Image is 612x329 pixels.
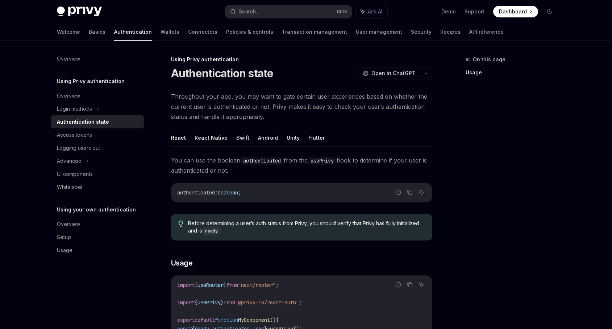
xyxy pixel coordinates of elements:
[57,118,109,126] div: Authentication state
[197,299,221,306] span: usePrivy
[218,189,238,196] span: boolean
[51,231,144,244] a: Setup
[202,227,221,235] code: ready
[57,233,71,242] div: Setup
[226,282,238,288] span: from
[177,299,195,306] span: import
[171,129,186,146] button: React
[161,23,179,41] a: Wallets
[197,282,224,288] span: useRouter
[89,23,105,41] a: Basics
[51,168,144,181] a: UI components
[405,188,415,197] button: Copy the contents from the code block
[215,317,238,323] span: function
[238,317,270,323] span: MyComponent
[221,299,224,306] span: }
[337,9,347,15] span: Ctrl K
[51,218,144,231] a: Overview
[57,220,80,229] div: Overview
[57,7,102,17] img: dark logo
[57,170,93,178] div: UI components
[57,104,92,113] div: Login methods
[239,7,259,16] div: Search...
[238,189,241,196] span: ;
[238,282,276,288] span: "next/router"
[51,52,144,65] a: Overview
[171,91,432,122] span: Throughout your app, you may want to gate certain user experiences based on whether the current u...
[473,55,505,64] span: On this page
[51,181,144,194] a: Whitelabel
[177,189,215,196] span: authenticated
[51,89,144,102] a: Overview
[177,282,195,288] span: import
[57,144,100,152] div: Logging users out
[270,317,276,323] span: ()
[465,8,484,15] a: Support
[57,246,72,255] div: Usage
[195,129,228,146] button: React Native
[57,131,92,139] div: Access tokens
[171,155,432,176] span: You can use the boolean from the hook to determine if your user is authenticated or not.
[57,91,80,100] div: Overview
[195,317,215,323] span: default
[57,183,82,192] div: Whitelabel
[371,70,416,77] span: Open in ChatGPT
[171,258,193,268] span: Usage
[195,282,197,288] span: {
[57,157,82,165] div: Advanced
[57,205,136,214] h5: Using your own authentication
[417,188,426,197] button: Ask AI
[114,23,152,41] a: Authentication
[299,299,302,306] span: ;
[356,23,402,41] a: User management
[499,8,527,15] span: Dashboard
[308,157,337,165] code: usePrivy
[282,23,347,41] a: Transaction management
[224,282,226,288] span: }
[51,128,144,141] a: Access tokens
[188,220,425,235] span: Before determining a user’s auth status from Privy, you should verify that Privy has fully initia...
[51,115,144,128] a: Authentication state
[224,299,235,306] span: from
[544,6,555,17] button: Toggle dark mode
[235,299,299,306] span: "@privy-io/react-auth"
[178,221,183,227] svg: Tip
[51,141,144,155] a: Logging users out
[57,54,80,63] div: Overview
[57,23,80,41] a: Welcome
[287,129,300,146] button: Unity
[411,23,432,41] a: Security
[276,317,279,323] span: {
[493,6,538,17] a: Dashboard
[51,244,144,257] a: Usage
[171,67,274,80] h1: Authentication state
[188,23,217,41] a: Connectors
[308,129,325,146] button: Flutter
[236,129,249,146] button: Swift
[405,280,415,289] button: Copy the contents from the code block
[417,280,426,289] button: Ask AI
[466,67,561,78] a: Usage
[226,23,273,41] a: Policies & controls
[57,77,125,86] h5: Using Privy authentication
[171,56,432,63] div: Using Privy authentication
[394,280,403,289] button: Report incorrect code
[469,23,504,41] a: API reference
[195,299,197,306] span: {
[225,5,352,18] button: Search...CtrlK
[394,188,403,197] button: Report incorrect code
[215,189,218,196] span: :
[276,282,279,288] span: ;
[240,157,284,165] code: authenticated
[440,23,461,41] a: Recipes
[368,8,382,15] span: Ask AI
[177,317,195,323] span: export
[358,67,420,79] button: Open in ChatGPT
[441,8,456,15] a: Demo
[258,129,278,146] button: Android
[355,5,387,18] button: Ask AI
